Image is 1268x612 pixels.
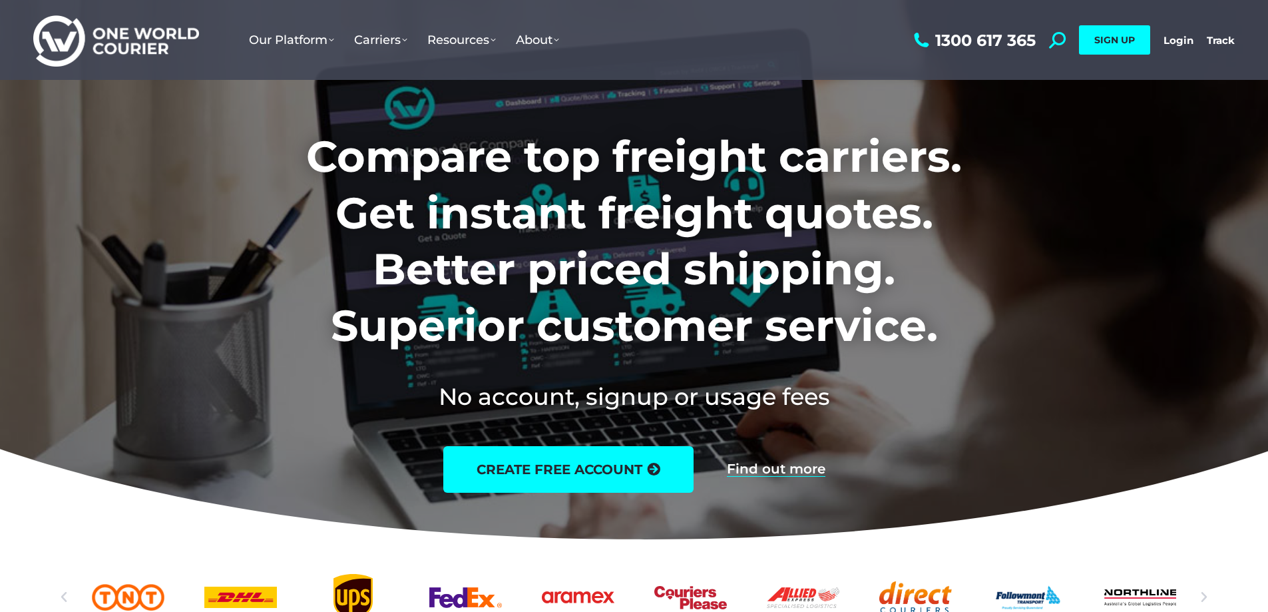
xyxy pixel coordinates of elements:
span: Our Platform [249,33,334,47]
a: 1300 617 365 [911,32,1036,49]
a: Find out more [727,462,825,477]
a: Resources [417,19,506,61]
a: About [506,19,569,61]
span: About [516,33,559,47]
a: Track [1207,34,1235,47]
a: create free account [443,446,694,493]
a: Carriers [344,19,417,61]
span: Resources [427,33,496,47]
h2: No account, signup or usage fees [218,380,1050,413]
span: Carriers [354,33,407,47]
span: SIGN UP [1094,34,1135,46]
a: Login [1163,34,1193,47]
a: Our Platform [239,19,344,61]
img: One World Courier [33,13,199,67]
a: SIGN UP [1079,25,1150,55]
h1: Compare top freight carriers. Get instant freight quotes. Better priced shipping. Superior custom... [218,129,1050,354]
